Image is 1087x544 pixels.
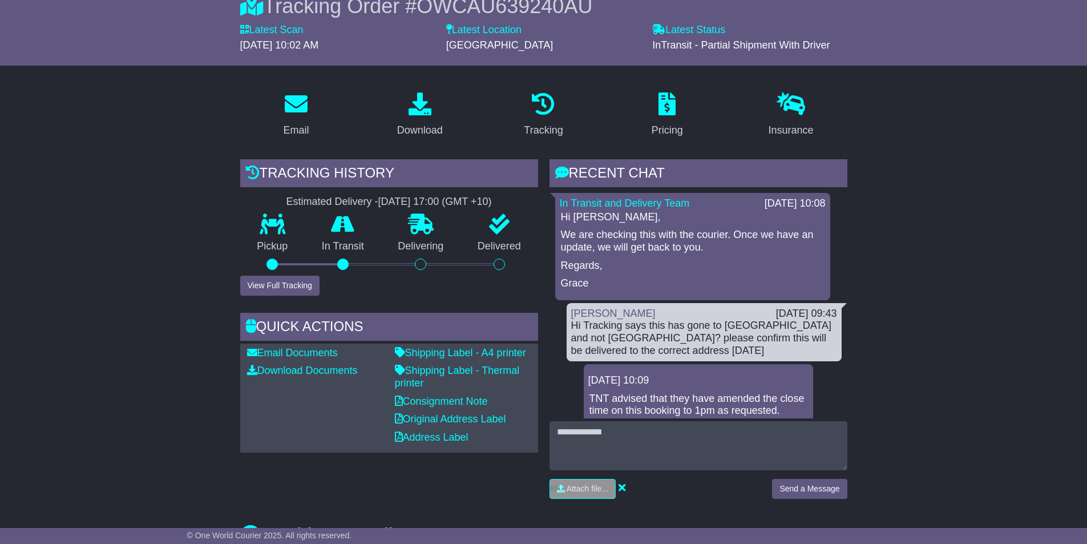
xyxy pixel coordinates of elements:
[588,374,809,387] div: [DATE] 10:09
[240,196,538,208] div: Estimated Delivery -
[395,347,526,358] a: Shipping Label - A4 printer
[240,24,304,37] label: Latest Scan
[395,413,506,425] a: Original Address Label
[187,531,352,540] span: © One World Courier 2025. All rights reserved.
[395,432,468,443] a: Address Label
[560,198,690,209] a: In Transit and Delivery Team
[571,320,837,357] div: Hi Tracking says this has gone to [GEOGRAPHIC_DATA] and not [GEOGRAPHIC_DATA]? please confirm thi...
[772,479,847,499] button: Send a Message
[378,196,492,208] div: [DATE] 17:00 (GMT +10)
[397,123,443,138] div: Download
[240,276,320,296] button: View Full Tracking
[240,39,319,51] span: [DATE] 10:02 AM
[561,211,825,224] p: Hi [PERSON_NAME],
[652,123,683,138] div: Pricing
[765,198,826,210] div: [DATE] 10:08
[283,123,309,138] div: Email
[644,88,690,142] a: Pricing
[390,88,450,142] a: Download
[589,393,807,417] p: TNT advised that they have amended the close time on this booking to 1pm as requested.
[460,240,538,253] p: Delivered
[276,88,316,142] a: Email
[571,308,656,319] a: [PERSON_NAME]
[240,240,305,253] p: Pickup
[446,24,522,37] label: Latest Location
[524,123,563,138] div: Tracking
[652,39,830,51] span: InTransit - Partial Shipment With Driver
[561,277,825,290] p: Grace
[561,229,825,253] p: We are checking this with the courier. Once we have an update, we will get back to you.
[516,88,570,142] a: Tracking
[381,240,461,253] p: Delivering
[549,159,847,190] div: RECENT CHAT
[446,39,553,51] span: [GEOGRAPHIC_DATA]
[769,123,814,138] div: Insurance
[652,24,725,37] label: Latest Status
[247,347,338,358] a: Email Documents
[776,308,837,320] div: [DATE] 09:43
[247,365,358,376] a: Download Documents
[761,88,821,142] a: Insurance
[240,159,538,190] div: Tracking history
[240,313,538,344] div: Quick Actions
[561,260,825,272] p: Regards,
[305,240,381,253] p: In Transit
[395,365,520,389] a: Shipping Label - Thermal printer
[395,396,488,407] a: Consignment Note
